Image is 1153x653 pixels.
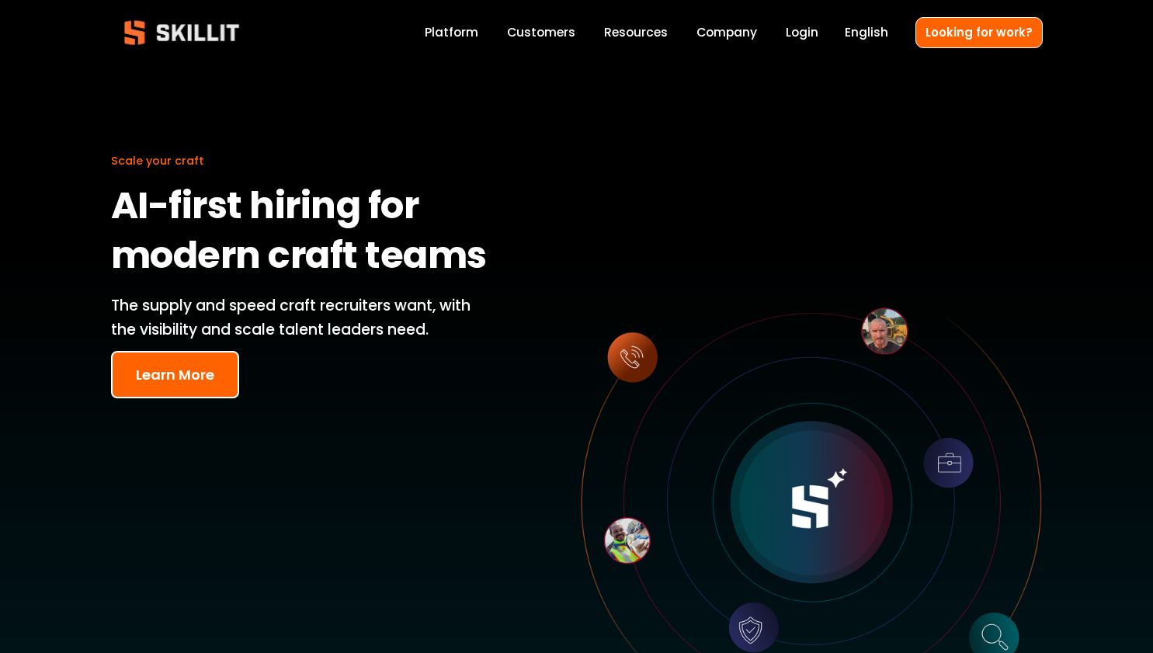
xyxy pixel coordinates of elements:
a: Company [696,23,757,43]
a: Platform [425,23,478,43]
a: Looking for work? [915,17,1043,47]
p: The supply and speed craft recruiters want, with the visibility and scale talent leaders need. [111,294,495,342]
a: Login [786,23,818,43]
span: Resources [604,23,668,41]
span: English [845,23,888,41]
button: Learn More [111,351,239,398]
span: Scale your craft [111,153,204,168]
img: Skillit [111,9,252,56]
strong: AI-first hiring for modern craft teams [111,177,487,290]
a: Customers [507,23,575,43]
div: language picker [845,23,888,43]
a: folder dropdown [604,23,668,43]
